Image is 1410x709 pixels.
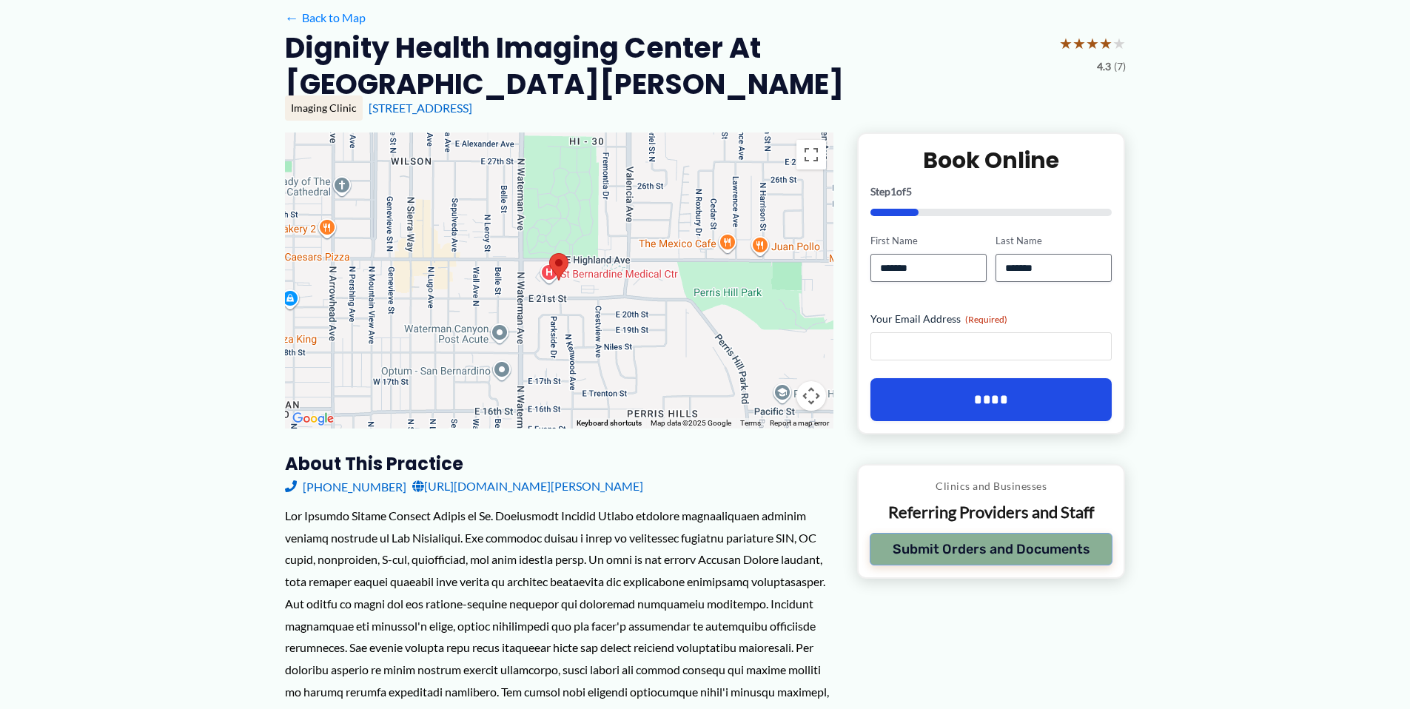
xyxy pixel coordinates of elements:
[770,419,829,427] a: Report a map error
[577,418,642,429] button: Keyboard shortcuts
[890,185,896,198] span: 1
[870,187,1112,197] p: Step of
[906,185,912,198] span: 5
[965,314,1007,325] span: (Required)
[870,502,1113,523] p: Referring Providers and Staff
[796,381,826,411] button: Map camera controls
[412,475,643,497] a: [URL][DOMAIN_NAME][PERSON_NAME]
[285,475,406,497] a: [PHONE_NUMBER]
[289,409,338,429] a: Open this area in Google Maps (opens a new window)
[285,452,833,475] h3: About this practice
[285,95,363,121] div: Imaging Clinic
[996,234,1112,248] label: Last Name
[651,419,731,427] span: Map data ©2025 Google
[1112,30,1126,57] span: ★
[796,140,826,169] button: Toggle fullscreen view
[285,7,366,29] a: ←Back to Map
[369,101,472,115] a: [STREET_ADDRESS]
[870,533,1113,565] button: Submit Orders and Documents
[1097,57,1111,76] span: 4.3
[1072,30,1086,57] span: ★
[870,146,1112,175] h2: Book Online
[1059,30,1072,57] span: ★
[870,234,987,248] label: First Name
[870,312,1112,326] label: Your Email Address
[289,409,338,429] img: Google
[1099,30,1112,57] span: ★
[870,477,1113,496] p: Clinics and Businesses
[1086,30,1099,57] span: ★
[740,419,761,427] a: Terms (opens in new tab)
[285,10,299,24] span: ←
[285,30,1047,103] h2: Dignity Health Imaging Center at [GEOGRAPHIC_DATA][PERSON_NAME]
[1114,57,1126,76] span: (7)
